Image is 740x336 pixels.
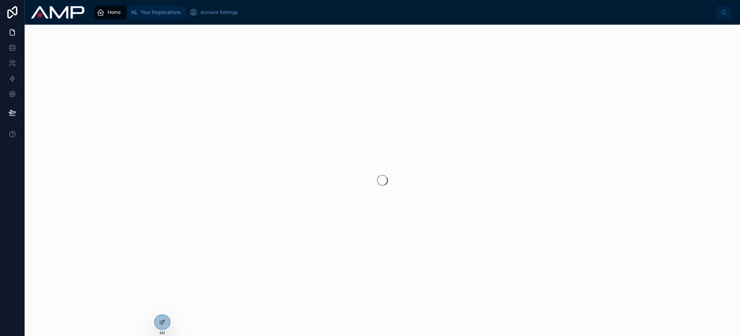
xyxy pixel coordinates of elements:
div: scrollable content [91,4,717,21]
img: App logo [31,6,84,18]
span: Home [108,9,121,15]
a: Home [94,5,126,19]
a: Your Registrations [128,5,186,19]
span: Your Registrations [141,9,180,15]
a: Account Settings [187,5,243,19]
span: Account Settings [200,9,237,15]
